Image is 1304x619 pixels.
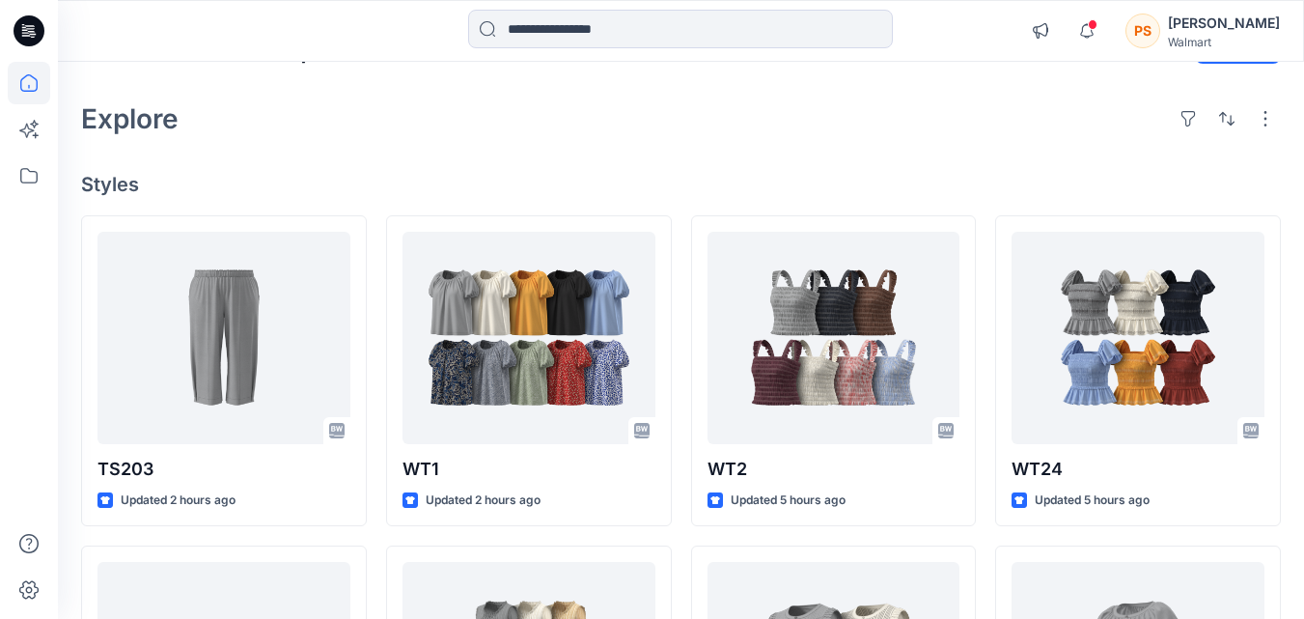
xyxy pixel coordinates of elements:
[1168,35,1280,49] div: Walmart
[97,456,350,483] p: TS203
[707,456,960,483] p: WT2
[731,491,846,511] p: Updated 5 hours ago
[81,173,1281,196] h4: Styles
[1035,491,1150,511] p: Updated 5 hours ago
[97,232,350,444] a: TS203
[1012,456,1264,483] p: WT24
[121,491,236,511] p: Updated 2 hours ago
[402,456,655,483] p: WT1
[707,232,960,444] a: WT2
[426,491,541,511] p: Updated 2 hours ago
[1012,232,1264,444] a: WT24
[402,232,655,444] a: WT1
[1168,12,1280,35] div: [PERSON_NAME]
[1125,14,1160,48] div: PS
[81,103,179,134] h2: Explore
